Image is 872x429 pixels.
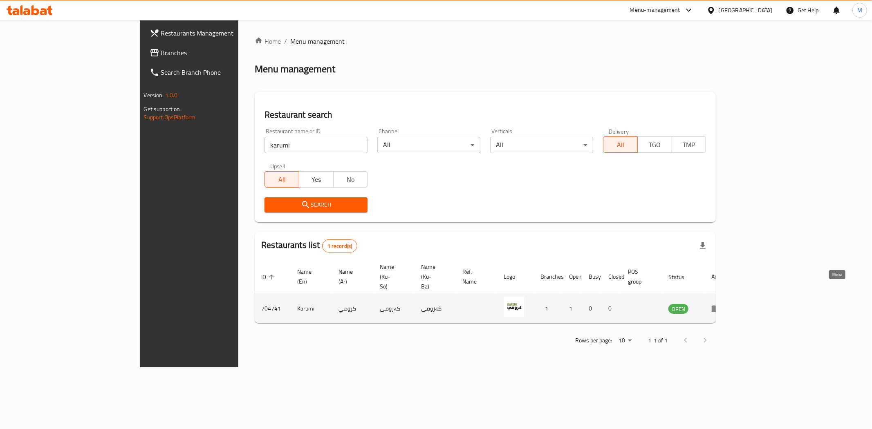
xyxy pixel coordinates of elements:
th: Logo [497,259,534,294]
button: No [333,171,368,188]
input: Search for restaurant name or ID.. [265,137,368,153]
div: All [377,137,480,153]
td: کەرومی [373,294,415,323]
span: Menu management [290,36,345,46]
div: Export file [693,236,713,256]
span: All [607,139,634,151]
span: POS group [628,267,652,286]
span: Status [668,272,695,282]
div: Menu-management [630,5,680,15]
span: Ref. Name [462,267,487,286]
span: Branches [161,48,279,58]
span: 1 record(s) [323,242,357,250]
span: Search Branch Phone [161,67,279,77]
h2: Restaurants list [261,239,357,252]
th: Open [563,259,582,294]
nav: breadcrumb [255,36,716,46]
button: All [265,171,299,188]
button: TGO [637,136,672,153]
span: Name (Ar) [338,267,363,286]
span: TGO [641,139,669,151]
span: Name (Ku-Ba) [421,262,446,291]
button: TMP [672,136,706,153]
span: All [268,174,296,185]
span: Version: [144,90,164,101]
span: OPEN [668,304,688,314]
button: All [603,136,638,153]
td: کەرومی [415,294,456,323]
span: Name (En) [297,267,322,286]
span: 1.0.0 [165,90,178,101]
h2: Menu management [255,63,335,76]
th: Closed [602,259,621,294]
a: Support.OpsPlatform [144,112,196,123]
span: M [857,6,862,15]
a: Branches [143,43,285,63]
th: Busy [582,259,602,294]
span: Name (Ku-So) [380,262,405,291]
a: Search Branch Phone [143,63,285,82]
span: Restaurants Management [161,28,279,38]
td: كرومي [332,294,373,323]
td: Karumi [291,294,332,323]
th: Branches [534,259,563,294]
div: [GEOGRAPHIC_DATA] [719,6,773,15]
span: Get support on: [144,104,182,114]
td: 1 [534,294,563,323]
span: ID [261,272,277,282]
p: Rows per page: [575,335,612,346]
table: enhanced table [255,259,733,323]
span: Yes [303,174,330,185]
div: Total records count [322,239,358,252]
span: TMP [675,139,703,151]
td: 0 [582,294,602,323]
span: Search [271,200,361,210]
label: Upsell [270,163,285,169]
td: 0 [602,294,621,323]
img: Karumi [504,297,524,317]
span: No [337,174,365,185]
li: / [284,36,287,46]
label: Delivery [609,128,629,134]
div: All [490,137,593,153]
p: 1-1 of 1 [648,335,668,346]
th: Action [705,259,733,294]
td: 1 [563,294,582,323]
div: Rows per page: [615,335,635,347]
a: Restaurants Management [143,23,285,43]
button: Yes [299,171,334,188]
h2: Restaurant search [265,109,706,121]
button: Search [265,197,368,212]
